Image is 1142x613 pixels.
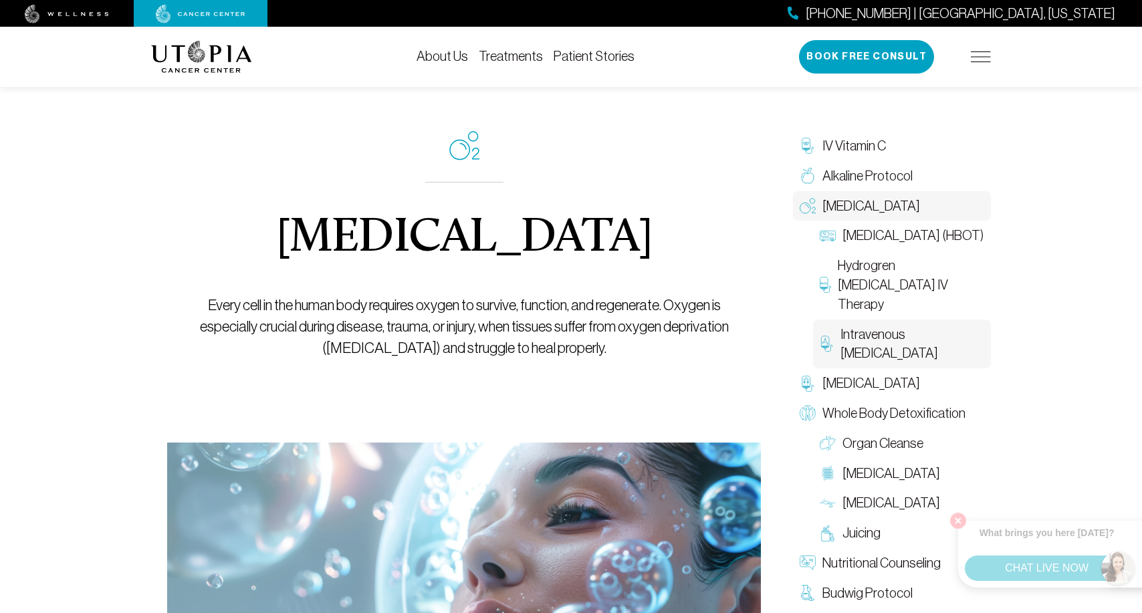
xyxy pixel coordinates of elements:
span: Organ Cleanse [842,434,923,453]
a: [MEDICAL_DATA] [793,368,991,398]
a: IV Vitamin C [793,131,991,161]
img: icon [449,131,479,160]
span: [MEDICAL_DATA] [842,493,940,513]
img: cancer center [156,5,245,23]
span: [MEDICAL_DATA] [822,197,920,216]
a: [MEDICAL_DATA] [793,191,991,221]
a: Nutritional Counseling [793,548,991,578]
img: Alkaline Protocol [800,168,816,184]
span: [MEDICAL_DATA] (HBOT) [842,226,984,245]
span: Nutritional Counseling [822,554,941,573]
a: Intravenous [MEDICAL_DATA] [813,320,991,369]
img: logo [151,41,252,73]
a: [MEDICAL_DATA] (HBOT) [813,221,991,251]
span: Hydrogren [MEDICAL_DATA] IV Therapy [838,256,984,314]
a: Treatments [479,49,543,64]
a: Juicing [813,518,991,548]
span: IV Vitamin C [822,136,886,156]
img: IV Vitamin C [800,138,816,154]
span: [MEDICAL_DATA] [842,464,940,483]
span: [MEDICAL_DATA] [822,374,920,393]
a: About Us [417,49,468,64]
p: Every cell in the human body requires oxygen to survive, function, and regenerate. Oxygen is espe... [198,295,731,359]
span: Whole Body Detoxification [822,404,965,423]
span: [PHONE_NUMBER] | [GEOGRAPHIC_DATA], [US_STATE] [806,4,1115,23]
a: Whole Body Detoxification [793,398,991,428]
img: Nutritional Counseling [800,555,816,571]
a: [MEDICAL_DATA] [813,459,991,489]
h1: [MEDICAL_DATA] [276,215,653,263]
img: Whole Body Detoxification [800,405,816,421]
span: Alkaline Protocol [822,166,913,186]
span: Intravenous [MEDICAL_DATA] [840,325,984,364]
a: Alkaline Protocol [793,161,991,191]
a: Patient Stories [554,49,635,64]
img: Oxygen Therapy [800,198,816,214]
img: Hydrogren Peroxide IV Therapy [820,277,831,293]
span: Juicing [842,523,881,543]
a: Organ Cleanse [813,428,991,459]
span: Budwig Protocol [822,584,913,603]
img: Lymphatic Massage [820,495,836,511]
img: Intravenous Ozone Therapy [820,336,834,352]
img: Organ Cleanse [820,435,836,451]
img: Colon Therapy [820,465,836,481]
a: Hydrogren [MEDICAL_DATA] IV Therapy [813,251,991,319]
img: icon-hamburger [971,51,991,62]
img: Budwig Protocol [800,585,816,601]
a: [MEDICAL_DATA] [813,488,991,518]
img: Chelation Therapy [800,376,816,392]
img: Juicing [820,525,836,541]
img: Hyperbaric Oxygen Therapy (HBOT) [820,228,836,244]
a: [PHONE_NUMBER] | [GEOGRAPHIC_DATA], [US_STATE] [788,4,1115,23]
img: wellness [25,5,109,23]
button: Book Free Consult [799,40,934,74]
a: Budwig Protocol [793,578,991,608]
